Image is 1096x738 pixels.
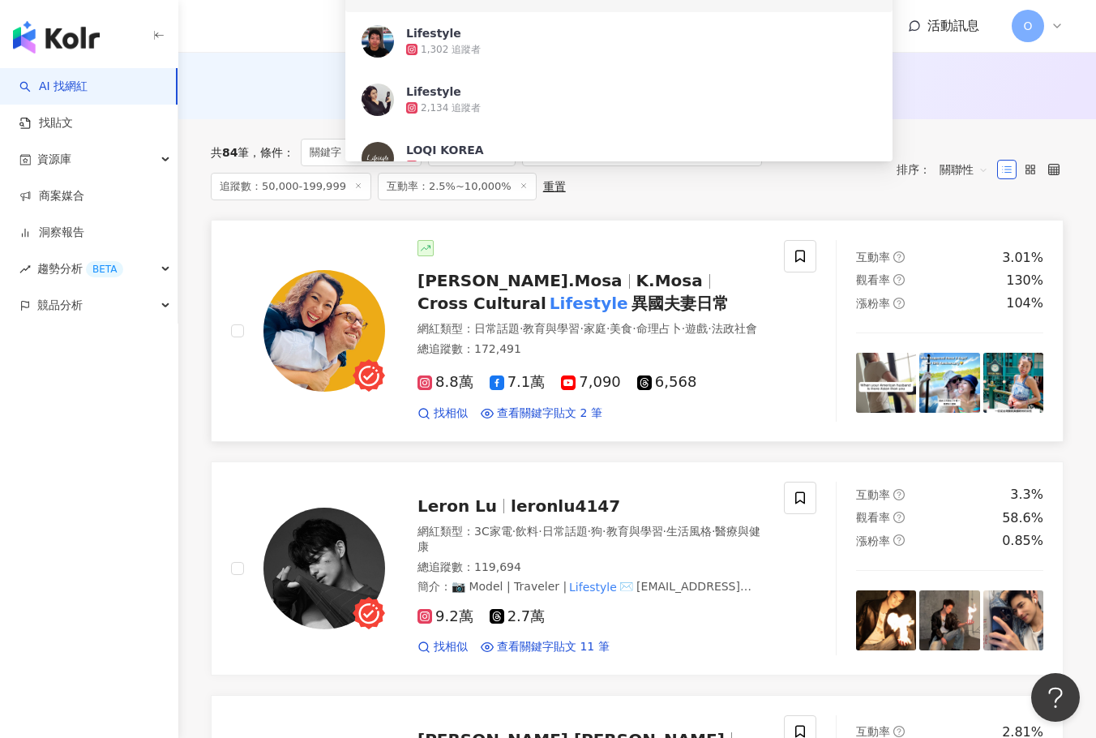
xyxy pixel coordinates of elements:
[708,322,711,335] span: ·
[512,525,516,538] span: ·
[417,341,764,358] div: 總追蹤數 ： 172,491
[637,374,697,391] span: 6,568
[417,578,751,609] span: 簡介 ：
[417,294,546,313] span: Cross Cultural
[417,524,764,556] div: 網紅類型 ：
[856,273,890,286] span: 觀看率
[602,525,606,538] span: ·
[362,142,394,174] img: KOL Avatar
[362,25,394,58] img: KOL Avatar
[580,322,583,335] span: ·
[19,188,84,204] a: 商案媒合
[520,322,523,335] span: ·
[682,322,685,335] span: ·
[712,525,715,538] span: ·
[1006,294,1043,312] div: 104%
[516,525,538,538] span: 飲料
[222,146,238,159] span: 84
[893,298,905,309] span: question-circle
[452,580,567,593] span: 📷 Model | Traveler |
[584,322,606,335] span: 家庭
[37,141,71,178] span: 資源庫
[1023,17,1032,35] span: O
[19,225,84,241] a: 洞察報告
[19,79,88,95] a: searchAI 找網紅
[211,173,371,200] span: 追蹤數：50,000-199,999
[249,146,294,159] span: 條件 ：
[378,173,537,200] span: 互動率：2.5%~10,000%
[417,321,764,337] div: 網紅類型 ：
[606,525,663,538] span: 教育與學習
[606,322,610,335] span: ·
[497,639,610,655] span: 查看關鍵字貼文 11 筆
[490,374,546,391] span: 7.1萬
[474,525,512,538] span: 3C家電
[417,374,473,391] span: 8.8萬
[13,21,100,54] img: logo
[406,84,461,100] div: Lifestyle
[1002,532,1043,550] div: 0.85%
[893,512,905,523] span: question-circle
[211,146,249,159] div: 共 筆
[301,139,422,166] span: 關鍵字：Lifestyle
[538,525,542,538] span: ·
[919,590,979,650] img: post-image
[893,274,905,285] span: question-circle
[666,525,712,538] span: 生活風格
[37,287,83,324] span: 競品分析
[632,322,636,335] span: ·
[919,353,979,413] img: post-image
[417,405,468,422] a: 找相似
[417,639,468,655] a: 找相似
[983,353,1043,413] img: post-image
[856,297,890,310] span: 漲粉率
[927,18,979,33] span: 活動訊息
[417,608,473,625] span: 9.2萬
[434,639,468,655] span: 找相似
[19,115,73,131] a: 找貼文
[712,322,757,335] span: 法政社會
[940,157,988,182] span: 關聯性
[481,639,610,655] a: 查看關鍵字貼文 11 筆
[417,560,764,576] div: 總追蹤數 ： 119,694
[37,251,123,287] span: 趨勢分析
[893,726,905,737] span: question-circle
[856,251,890,264] span: 互動率
[421,101,481,115] div: 2,134 追蹤者
[211,461,1064,676] a: KOL AvatarLeron Luleronlu4147網紅類型：3C家電·飲料·日常話題·狗·教育與學習·生活風格·醫療與健康總追蹤數：119,694簡介：📷 Model | Travele...
[1002,249,1043,267] div: 3.01%
[856,534,890,547] span: 漲粉率
[421,43,481,57] div: 1,302 追蹤者
[893,251,905,263] span: question-circle
[1010,486,1043,504] div: 3.3%
[588,525,591,538] span: ·
[263,508,385,629] img: KOL Avatar
[636,271,703,290] span: K.Mosa
[421,160,481,174] div: 1,546 追蹤者
[406,142,484,158] div: LOQI KOREA
[983,590,1043,650] img: post-image
[610,322,632,335] span: 美食
[417,271,623,290] span: [PERSON_NAME].Mosa
[1002,509,1043,527] div: 58.6%
[856,511,890,524] span: 觀看率
[591,525,602,538] span: 狗
[636,322,682,335] span: 命理占卜
[561,374,621,391] span: 7,090
[481,405,602,422] a: 查看關鍵字貼文 2 筆
[856,725,890,738] span: 互動率
[523,322,580,335] span: 教育與學習
[86,261,123,277] div: BETA
[263,270,385,392] img: KOL Avatar
[893,489,905,500] span: question-circle
[567,578,619,596] mark: Lifestyle
[542,525,588,538] span: 日常話題
[856,353,916,413] img: post-image
[406,25,461,41] div: Lifestyle
[663,525,666,538] span: ·
[893,534,905,546] span: question-circle
[546,290,631,316] mark: Lifestyle
[856,590,916,650] img: post-image
[211,220,1064,441] a: KOL Avatar[PERSON_NAME].MosaK.MosaCross CulturalLifestyle異國夫妻日常網紅類型：日常話題·教育與學習·家庭·美食·命理占卜·遊戲·法政社會...
[631,294,729,313] span: 異國夫妻日常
